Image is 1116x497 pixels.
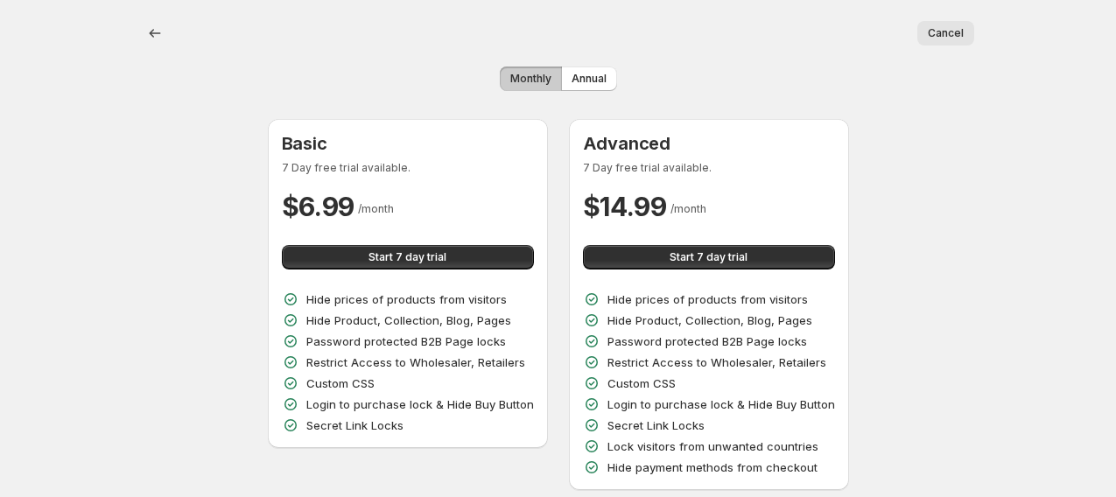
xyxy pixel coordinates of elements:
[282,189,355,224] h2: $ 6.99
[583,133,835,154] h3: Advanced
[306,353,525,371] p: Restrict Access to Wholesaler, Retailers
[670,202,706,215] span: / month
[306,374,375,392] p: Custom CSS
[306,332,506,350] p: Password protected B2B Page locks
[607,374,676,392] p: Custom CSS
[583,161,835,175] p: 7 Day free trial available.
[368,250,446,264] span: Start 7 day trial
[282,161,534,175] p: 7 Day free trial available.
[670,250,748,264] span: Start 7 day trial
[306,290,507,308] p: Hide prices of products from visitors
[607,311,812,329] p: Hide Product, Collection, Blog, Pages
[282,133,534,154] h3: Basic
[572,72,607,86] span: Annual
[607,395,835,413] p: Login to purchase lock & Hide Buy Button
[500,66,562,91] button: Monthly
[583,245,835,269] button: Start 7 day trial
[306,395,534,413] p: Login to purchase lock & Hide Buy Button
[510,72,551,86] span: Monthly
[143,21,167,45] button: back
[607,458,818,476] p: Hide payment methods from checkout
[607,416,705,434] p: Secret Link Locks
[607,290,808,308] p: Hide prices of products from visitors
[917,21,974,45] button: Cancel
[607,332,807,350] p: Password protected B2B Page locks
[358,202,394,215] span: / month
[928,26,964,40] span: Cancel
[282,245,534,269] button: Start 7 day trial
[306,311,511,329] p: Hide Product, Collection, Blog, Pages
[561,66,617,91] button: Annual
[583,189,667,224] h2: $ 14.99
[607,353,826,371] p: Restrict Access to Wholesaler, Retailers
[607,437,818,455] p: Lock visitors from unwanted countries
[306,416,404,434] p: Secret Link Locks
